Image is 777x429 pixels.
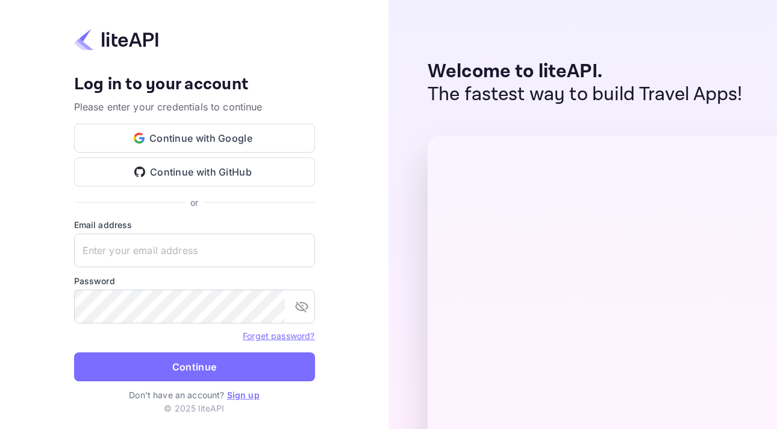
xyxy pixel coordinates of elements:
[190,196,198,209] p: or
[74,74,315,95] h4: Log in to your account
[74,157,315,186] button: Continue with GitHub
[428,83,743,106] p: The fastest way to build Travel Apps!
[227,390,260,400] a: Sign up
[74,218,315,231] label: Email address
[74,234,315,267] input: Enter your email address
[74,352,315,381] button: Continue
[74,275,315,287] label: Password
[74,28,158,51] img: liteapi
[74,100,315,114] p: Please enter your credentials to continue
[428,60,743,83] p: Welcome to liteAPI.
[74,124,315,153] button: Continue with Google
[290,294,314,319] button: toggle password visibility
[243,329,314,342] a: Forget password?
[243,331,314,341] a: Forget password?
[74,389,315,401] p: Don't have an account?
[164,402,224,415] p: © 2025 liteAPI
